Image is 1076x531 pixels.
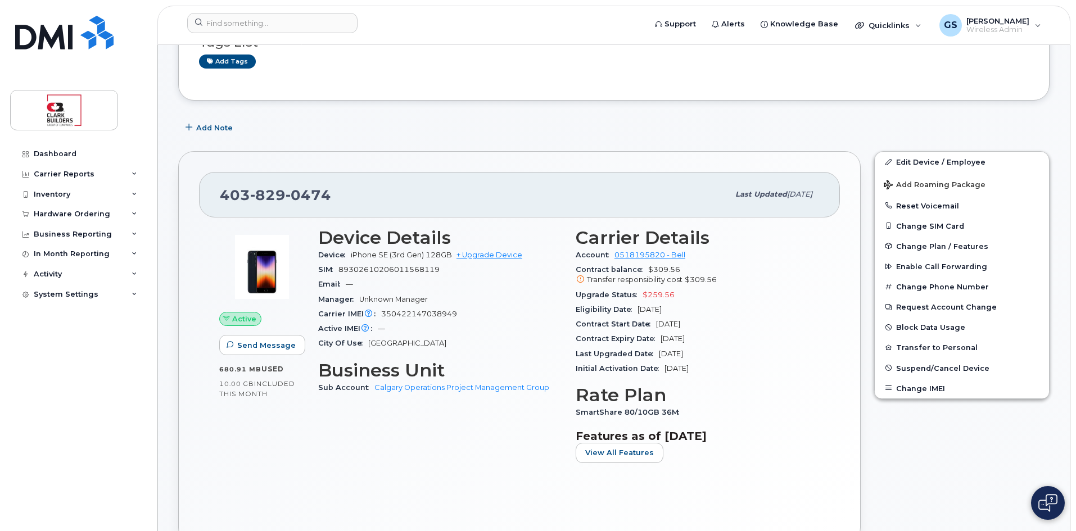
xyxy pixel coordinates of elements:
span: [DATE] [659,350,683,358]
button: Request Account Change [875,297,1049,317]
span: Change Plan / Features [896,242,988,250]
h3: Business Unit [318,360,562,380]
span: Active [232,314,256,324]
a: Calgary Operations Project Management Group [374,383,549,392]
span: included this month [219,379,295,398]
span: 89302610206011568119 [338,265,440,274]
button: Add Note [178,117,242,138]
span: Alerts [721,19,745,30]
h3: Features as of [DATE] [576,429,820,443]
span: Manager [318,295,359,303]
a: Support [647,13,704,35]
span: Knowledge Base [770,19,838,30]
span: Carrier IMEI [318,310,381,318]
span: $259.56 [643,291,675,299]
h3: Carrier Details [576,228,820,248]
button: Block Data Usage [875,317,1049,337]
span: [DATE] [661,334,685,343]
span: View All Features [585,447,654,458]
a: + Upgrade Device [456,251,522,259]
div: Quicklinks [847,14,929,37]
span: Transfer responsibility cost [587,275,682,284]
button: Send Message [219,335,305,355]
div: Greg Skirten [932,14,1049,37]
button: View All Features [576,443,663,463]
span: [DATE] [656,320,680,328]
span: 10.00 GB [219,380,254,388]
span: Quicklinks [869,21,910,30]
span: Active IMEI [318,324,378,333]
a: Edit Device / Employee [875,152,1049,172]
a: Alerts [704,13,753,35]
span: 0474 [286,187,331,203]
span: [DATE] [638,305,662,314]
input: Find something... [187,13,358,33]
span: 680.91 MB [219,365,261,373]
span: SIM [318,265,338,274]
span: Initial Activation Date [576,364,664,373]
a: 0518195820 - Bell [614,251,685,259]
span: Account [576,251,614,259]
a: Add tags [199,55,256,69]
span: 403 [220,187,331,203]
span: Add Note [196,122,233,133]
h3: Tags List [199,35,1029,49]
button: Change Plan / Features [875,236,1049,256]
span: Contract balance [576,265,648,274]
span: Last Upgraded Date [576,350,659,358]
span: $309.56 [685,275,717,284]
span: — [346,280,353,288]
button: Change IMEI [875,378,1049,398]
span: Contract Expiry Date [576,334,661,343]
span: Wireless Admin [966,25,1029,34]
span: Send Message [237,340,296,351]
h3: Rate Plan [576,385,820,405]
button: Change SIM Card [875,216,1049,236]
span: $309.56 [576,265,820,285]
span: GS [944,19,957,32]
span: Add Roaming Package [884,180,985,191]
span: used [261,365,284,373]
span: Support [664,19,696,30]
span: [GEOGRAPHIC_DATA] [368,339,446,347]
span: City Of Use [318,339,368,347]
h3: Device Details [318,228,562,248]
span: Email [318,280,346,288]
span: Last updated [735,190,787,198]
span: Enable Call Forwarding [896,262,987,271]
span: 350422147038949 [381,310,457,318]
span: Eligibility Date [576,305,638,314]
img: Open chat [1038,494,1057,512]
span: [PERSON_NAME] [966,16,1029,25]
span: Sub Account [318,383,374,392]
button: Add Roaming Package [875,173,1049,196]
a: Knowledge Base [753,13,846,35]
button: Suspend/Cancel Device [875,358,1049,378]
button: Reset Voicemail [875,196,1049,216]
span: Upgrade Status [576,291,643,299]
span: — [378,324,385,333]
span: 829 [250,187,286,203]
span: Device [318,251,351,259]
button: Transfer to Personal [875,337,1049,357]
img: image20231002-3703462-1angbar.jpeg [228,233,296,301]
span: [DATE] [664,364,689,373]
span: Suspend/Cancel Device [896,364,989,372]
span: Unknown Manager [359,295,428,303]
span: Contract Start Date [576,320,656,328]
span: SmartShare 80/10GB 36M [576,408,685,416]
span: [DATE] [787,190,812,198]
button: Change Phone Number [875,276,1049,297]
button: Enable Call Forwarding [875,256,1049,276]
span: iPhone SE (3rd Gen) 128GB [351,251,452,259]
